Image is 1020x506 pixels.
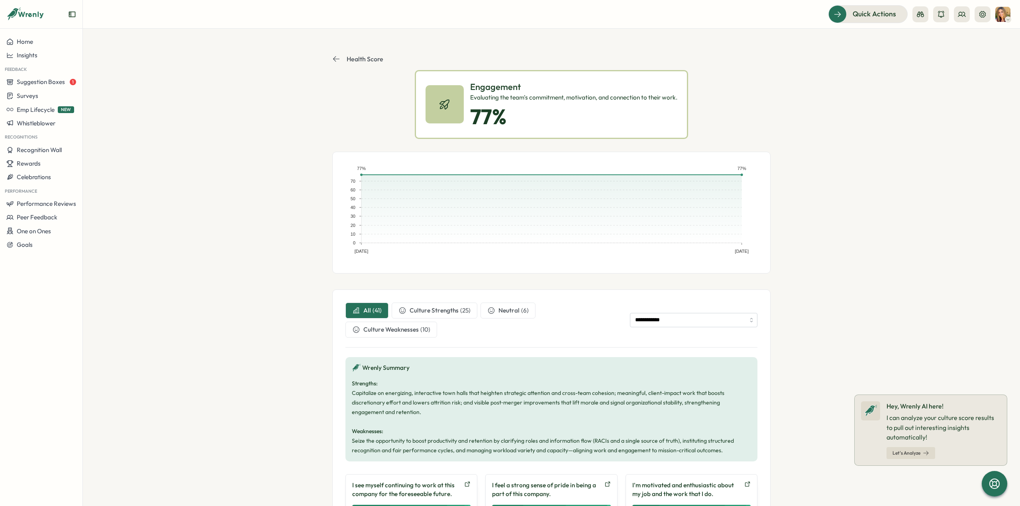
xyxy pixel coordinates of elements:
[17,200,76,207] span: Performance Reviews
[17,173,51,181] span: Celebrations
[17,213,57,221] span: Peer Feedback
[17,92,38,100] span: Surveys
[58,106,74,113] span: NEW
[492,481,601,498] p: I feel a strong sense of pride in being a part of this company.
[853,9,896,19] span: Quick Actions
[353,240,355,245] text: 0
[464,481,471,498] a: Open survey in new tab
[892,451,920,455] span: Let's Analyze
[363,306,371,315] span: All
[352,481,461,498] p: I see myself continuing to work at this company for the foreseeable future.
[351,179,355,184] text: 70
[70,79,76,85] span: 1
[887,401,1000,411] p: Hey, Wrenly AI here!
[351,214,355,219] text: 30
[604,481,611,498] a: Open survey in new tab
[470,81,677,93] p: Engagement
[744,481,751,498] a: Open survey in new tab
[351,223,355,228] text: 20
[735,249,749,254] text: [DATE]
[17,119,55,127] span: Whistleblower
[420,325,430,334] div: ( 10 )
[17,78,65,86] span: Suggestion Boxes
[460,306,471,315] div: ( 25 )
[470,93,677,102] div: Evaluating the team's commitment, motivation, and connection to their work.
[828,5,908,23] button: Quick Actions
[17,106,55,113] span: Emp Lifecycle
[351,188,355,192] text: 60
[17,160,41,167] span: Rewards
[481,303,535,318] button: Neutral(6)
[470,105,677,128] p: 77 %
[363,325,419,334] span: Culture Weaknesses
[887,413,1000,442] p: I can analyze your culture score results to pull out interesting insights automatically!
[351,232,355,236] text: 10
[373,306,382,315] div: ( 41 )
[345,303,388,318] button: All(41)
[351,196,355,201] text: 50
[347,55,383,63] p: Health Score
[17,146,62,154] span: Recognition Wall
[410,306,459,315] span: Culture Strengths
[352,379,751,455] div: Capitalize on energizing, interactive town halls that heighten strategic attention and cross-team...
[17,51,37,59] span: Insights
[521,306,529,315] div: ( 6 )
[17,227,51,235] span: One on Ones
[332,55,383,63] button: Health Score
[392,303,477,318] button: Culture Strengths(25)
[355,249,369,254] text: [DATE]
[632,481,741,498] p: I'm motivated and enthusiastic about my job and the work that I do.
[345,322,437,338] button: Culture Weaknesses(10)
[887,447,935,459] button: Let's Analyze
[351,205,355,210] text: 40
[352,380,378,387] strong: Strengths:
[352,428,383,435] strong: Weaknesses:
[362,363,410,372] span: Wrenly Summary
[68,10,76,18] button: Expand sidebar
[17,38,33,45] span: Home
[995,7,1010,22] img: Tarin O'Neill
[17,241,33,248] span: Goals
[498,306,520,315] span: Neutral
